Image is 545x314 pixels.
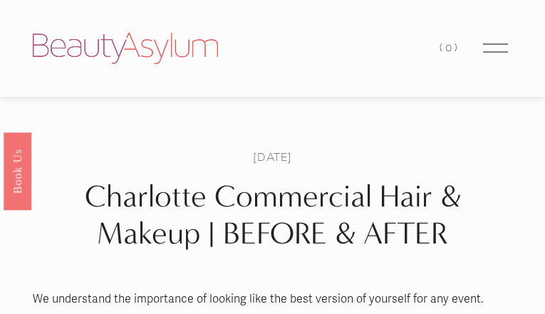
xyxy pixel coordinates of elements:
span: ) [455,41,460,54]
img: Beauty Asylum | Bridal Hair &amp; Makeup Charlotte &amp; Atlanta [33,33,218,64]
a: 0 items in cart [440,38,460,58]
span: 0 [445,41,455,54]
h1: Charlotte Commercial Hair & Makeup | BEFORE & AFTER [33,178,512,253]
span: [DATE] [253,149,292,164]
a: Book Us [4,132,31,209]
span: ( [440,41,445,54]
